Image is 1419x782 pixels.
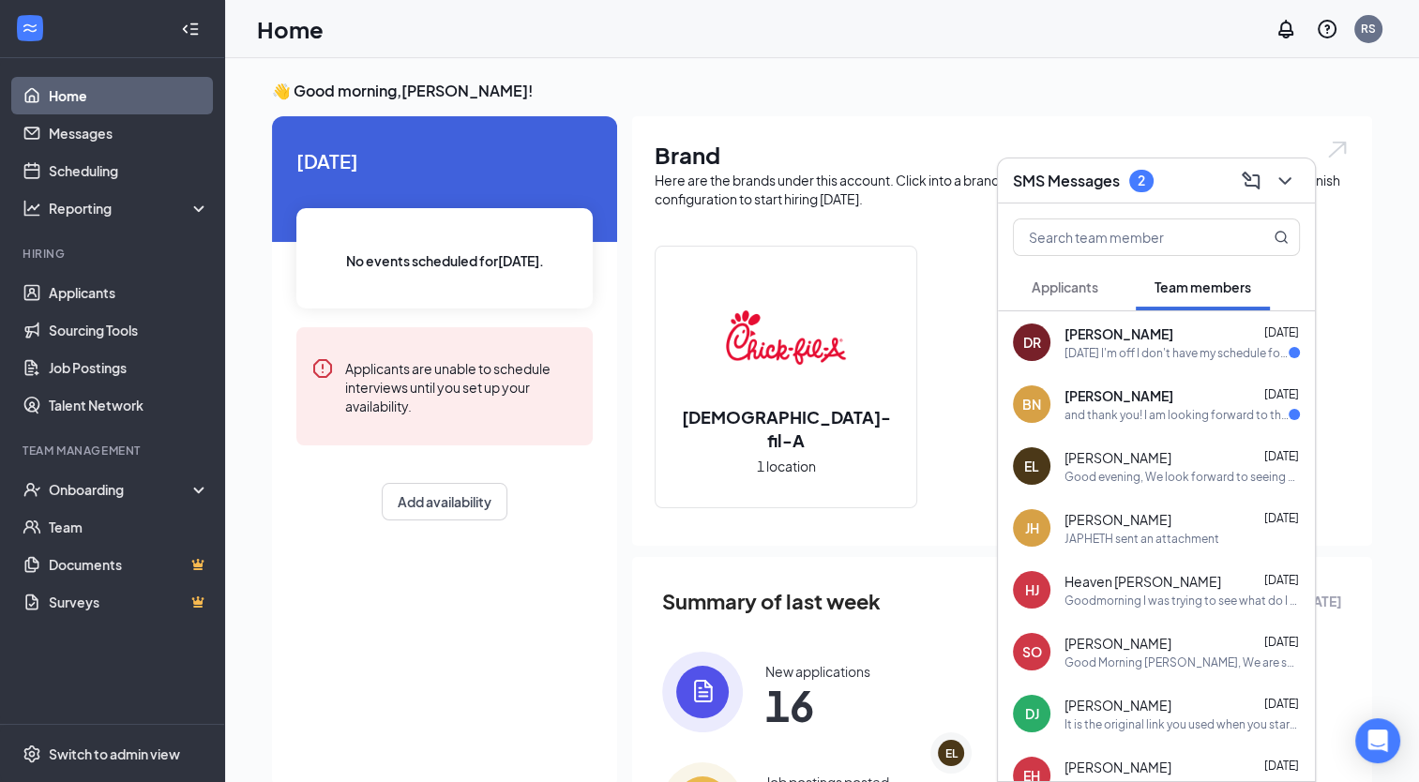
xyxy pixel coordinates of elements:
svg: Error [311,357,334,380]
a: Scheduling [49,152,209,189]
span: [PERSON_NAME] [1064,758,1171,776]
div: Goodmorning I was trying to see what do I have to do next I done with my documents in I need the ... [1064,593,1300,609]
div: 2 [1138,173,1145,188]
span: [DATE] [296,146,593,175]
span: [PERSON_NAME] [1064,696,1171,714]
svg: Analysis [23,199,41,218]
div: DR [1023,333,1041,352]
span: No events scheduled for [DATE] . [346,250,544,271]
h1: Brand [655,139,1350,171]
a: DocumentsCrown [49,546,209,583]
a: Sourcing Tools [49,311,209,349]
div: It is the original link you used when you started your paperwork. It would have been sent to you ... [1064,716,1300,732]
span: [PERSON_NAME] [1064,510,1171,529]
div: Open Intercom Messenger [1355,718,1400,763]
svg: Collapse [181,20,200,38]
span: Heaven [PERSON_NAME] [1064,572,1221,591]
svg: UserCheck [23,480,41,499]
div: JAPHETH sent an attachment [1064,531,1219,547]
a: Job Postings [49,349,209,386]
div: SO [1022,642,1042,661]
div: Hiring [23,246,205,262]
img: icon [662,652,743,732]
span: [PERSON_NAME] [1064,324,1173,343]
span: [DATE] [1264,697,1299,711]
div: JH [1025,519,1039,537]
a: Messages [49,114,209,152]
div: HJ [1025,580,1039,599]
div: Good evening, We look forward to seeing you at orientation [DATE] at 2:30. Please do not forget t... [1064,469,1300,485]
div: Switch to admin view [49,744,180,763]
svg: Settings [23,744,41,763]
button: Add availability [382,483,507,520]
span: [DATE] [1264,511,1299,525]
span: [DATE] [1264,387,1299,401]
h2: [DEMOGRAPHIC_DATA]-fil-A [656,405,916,452]
button: ChevronDown [1270,166,1300,196]
a: Applicants [49,274,209,311]
svg: WorkstreamLogo [21,19,39,38]
div: Reporting [49,199,210,218]
svg: QuestionInfo [1316,18,1338,40]
a: SurveysCrown [49,583,209,621]
span: Applicants [1032,278,1098,295]
svg: ComposeMessage [1240,170,1262,192]
span: [DATE] [1264,635,1299,649]
div: [DATE] I'm off I don't have my schedule for next week yet [1064,345,1289,361]
div: Good Morning [PERSON_NAME], We are so excited for your first day. Please remember black or dark g... [1064,654,1300,670]
h1: Home [257,13,324,45]
div: and thank you! I am looking forward to this orientation [DATE] at 2:30. [1064,407,1289,423]
span: [PERSON_NAME] [1064,634,1171,653]
input: Search team member [1014,219,1236,255]
span: 16 [765,688,870,722]
div: Onboarding [49,480,193,499]
span: 1 location [757,456,816,476]
h3: SMS Messages [1013,171,1120,191]
div: New applications [765,662,870,681]
h3: 👋 Good morning, [PERSON_NAME] ! [272,81,1372,101]
span: [DATE] [1264,759,1299,773]
div: Applicants are unable to schedule interviews until you set up your availability. [345,357,578,415]
a: Talent Network [49,386,209,424]
div: Here are the brands under this account. Click into a brand to see your locations, managers, job p... [655,171,1350,208]
span: [DATE] [1264,449,1299,463]
a: Team [49,508,209,546]
span: [PERSON_NAME] [1064,448,1171,467]
img: Chick-fil-A [726,278,846,398]
a: Home [49,77,209,114]
div: EL [945,745,958,761]
span: Summary of last week [662,585,881,618]
div: DJ [1025,704,1039,723]
span: [DATE] [1264,573,1299,587]
svg: Notifications [1275,18,1297,40]
div: RS [1361,21,1376,37]
div: EL [1024,457,1039,475]
img: open.6027fd2a22e1237b5b06.svg [1325,139,1350,160]
button: ComposeMessage [1236,166,1266,196]
svg: MagnifyingGlass [1274,230,1289,245]
span: [PERSON_NAME] [1064,386,1173,405]
span: [DATE] [1264,325,1299,339]
div: BN [1022,395,1041,414]
svg: ChevronDown [1274,170,1296,192]
span: Team members [1155,278,1251,295]
div: Team Management [23,443,205,459]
